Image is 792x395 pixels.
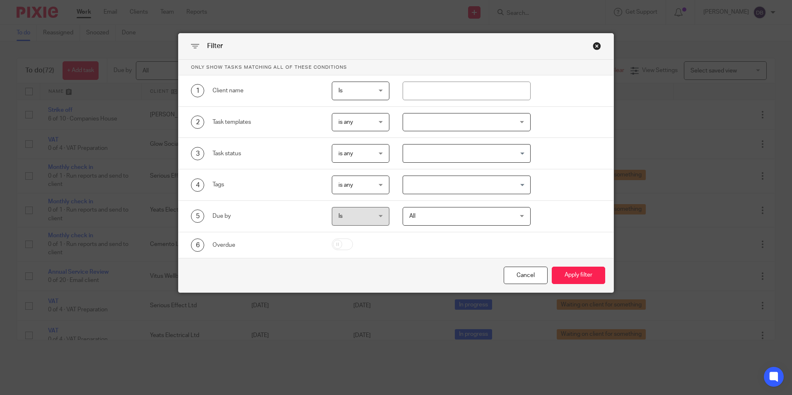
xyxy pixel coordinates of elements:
div: Tags [212,181,319,189]
div: Client name [212,87,319,95]
div: 3 [191,147,204,160]
span: All [409,213,415,219]
div: 6 [191,238,204,252]
span: Is [338,88,343,94]
div: Close this dialog window [504,267,548,284]
div: 2 [191,116,204,129]
button: Apply filter [552,267,605,284]
div: Task status [212,149,319,158]
span: is any [338,182,353,188]
div: Overdue [212,241,319,249]
div: Close this dialog window [593,42,601,50]
div: 5 [191,210,204,223]
input: Search for option [404,178,526,192]
span: Is [338,213,343,219]
div: 1 [191,84,204,97]
div: 4 [191,178,204,192]
div: Search for option [403,144,531,163]
input: Search for option [404,146,526,161]
div: Search for option [403,176,531,194]
span: is any [338,151,353,157]
span: Filter [207,43,223,49]
div: Due by [212,212,319,220]
span: is any [338,119,353,125]
div: Task templates [212,118,319,126]
p: Only show tasks matching all of these conditions [179,60,613,75]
